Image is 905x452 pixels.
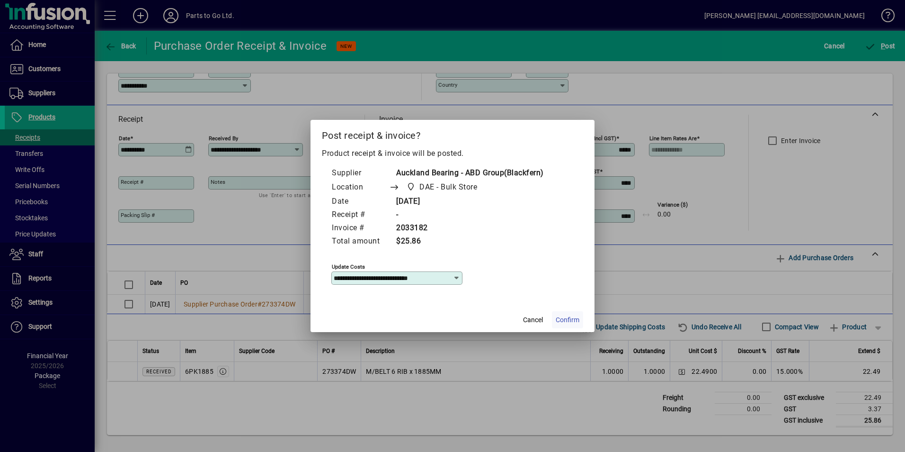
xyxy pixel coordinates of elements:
td: 2033182 [389,222,544,235]
td: - [389,208,544,222]
h2: Post receipt & invoice? [311,120,594,147]
button: Cancel [518,311,548,328]
span: Cancel [523,315,543,325]
td: Date [331,195,389,208]
td: [DATE] [389,195,544,208]
mat-label: Update costs [332,263,365,270]
td: Auckland Bearing - ABD Group(Blackfern) [389,167,544,180]
span: DAE - Bulk Store [404,181,481,194]
td: $25.86 [389,235,544,248]
td: Total amount [331,235,389,248]
span: DAE - Bulk Store [419,181,477,193]
td: Receipt # [331,208,389,222]
span: Confirm [556,315,579,325]
p: Product receipt & invoice will be posted. [322,148,583,159]
td: Supplier [331,167,389,180]
td: Invoice # [331,222,389,235]
td: Location [331,180,389,195]
button: Confirm [552,311,583,328]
